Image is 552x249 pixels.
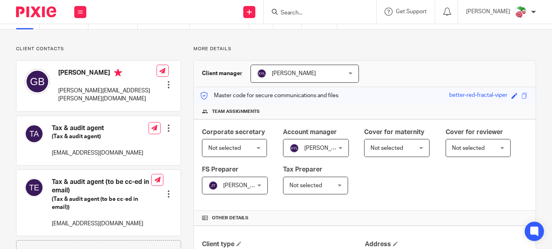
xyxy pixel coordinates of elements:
[52,149,143,157] p: [EMAIL_ADDRESS][DOMAIN_NAME]
[466,8,510,16] p: [PERSON_NAME]
[202,240,365,249] h4: Client type
[280,10,352,17] input: Search
[208,145,241,151] span: Not selected
[58,87,157,103] p: [PERSON_NAME][EMAIL_ADDRESS][PERSON_NAME][DOMAIN_NAME]
[365,240,528,249] h4: Address
[114,69,122,77] i: Primary
[52,195,151,212] h5: (Tax & audit agent (to be cc-ed in email))
[16,6,56,17] img: Pixie
[272,71,316,76] span: [PERSON_NAME]
[371,145,403,151] span: Not selected
[396,9,427,14] span: Get Support
[289,183,322,188] span: Not selected
[283,129,337,135] span: Account manager
[24,124,44,143] img: svg%3E
[52,178,151,195] h4: Tax & audit agent (to be cc-ed in email)
[283,166,322,173] span: Tax Preparer
[16,46,181,52] p: Client contacts
[200,92,338,100] p: Master code for secure communications and files
[194,46,536,52] p: More details
[449,91,507,100] div: better-red-fractal-viper
[24,178,44,197] img: svg%3E
[514,6,527,18] img: Cherubi-Pokemon-PNG-Isolated-HD.png
[52,124,143,133] h4: Tax & audit agent
[52,220,151,228] p: [EMAIL_ADDRESS][DOMAIN_NAME]
[452,145,485,151] span: Not selected
[212,215,249,221] span: Other details
[446,129,503,135] span: Cover for reviewer
[364,129,424,135] span: Cover for maternity
[304,145,348,151] span: [PERSON_NAME]
[202,69,242,78] h3: Client manager
[289,143,299,153] img: svg%3E
[24,69,50,94] img: svg%3E
[58,69,157,79] h4: [PERSON_NAME]
[202,129,265,135] span: Corporate secretary
[52,133,143,141] h5: (Tax & audit agent)
[208,181,218,190] img: svg%3E
[223,183,267,188] span: [PERSON_NAME]
[202,166,238,173] span: FS Preparer
[257,69,267,78] img: svg%3E
[212,108,260,115] span: Team assignments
